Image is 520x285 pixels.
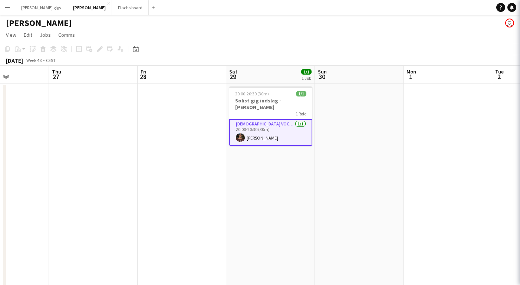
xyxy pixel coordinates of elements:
span: Mon [407,68,416,75]
span: 27 [51,72,61,81]
span: 29 [228,72,237,81]
app-card-role: [DEMOGRAPHIC_DATA] Vocal + Guitar1/120:00-20:30 (30m)[PERSON_NAME] [229,119,312,146]
a: View [3,30,19,40]
button: [PERSON_NAME] [67,0,112,15]
span: 1/1 [296,91,306,96]
div: CEST [46,58,56,63]
span: 2 [494,72,504,81]
span: Fri [141,68,147,75]
span: View [6,32,16,38]
h1: [PERSON_NAME] [6,17,72,29]
div: 1 Job [302,75,311,81]
span: Tue [495,68,504,75]
div: [DATE] [6,57,23,64]
span: Comms [58,32,75,38]
span: Edit [24,32,32,38]
app-user-avatar: Asger Søgaard Hajslund [505,19,514,27]
span: 28 [139,72,147,81]
span: Thu [52,68,61,75]
app-job-card: 20:00-20:30 (30m)1/1Solist gig indslag - [PERSON_NAME]1 Role[DEMOGRAPHIC_DATA] Vocal + Guitar1/12... [229,86,312,146]
span: 20:00-20:30 (30m) [235,91,269,96]
a: Comms [55,30,78,40]
span: Week 48 [24,58,43,63]
button: Flachs board [112,0,149,15]
span: 30 [317,72,327,81]
h3: Solist gig indslag - [PERSON_NAME] [229,97,312,111]
span: 1 [405,72,416,81]
a: Jobs [37,30,54,40]
span: Sat [229,68,237,75]
button: [PERSON_NAME] gigs [15,0,67,15]
span: 1/1 [301,69,312,75]
span: 1 Role [296,111,306,117]
a: Edit [21,30,35,40]
span: Jobs [40,32,51,38]
span: Sun [318,68,327,75]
